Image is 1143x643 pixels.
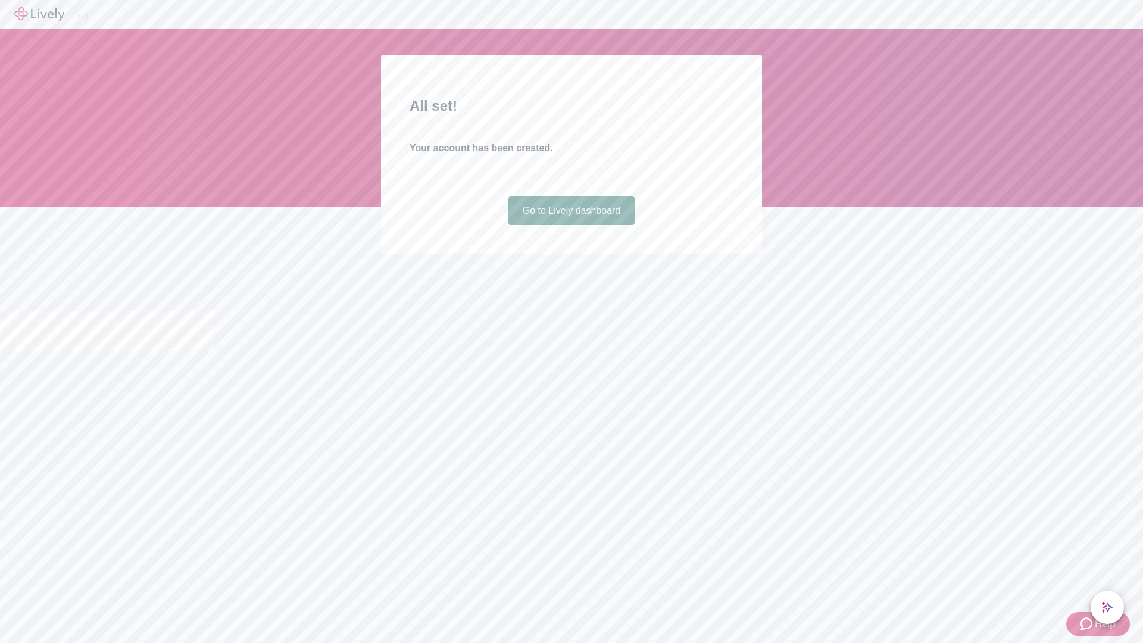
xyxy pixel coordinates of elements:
[1095,617,1116,631] span: Help
[410,95,733,117] h2: All set!
[14,7,64,21] img: Lively
[410,141,733,155] h4: Your account has been created.
[1066,612,1130,636] button: Zendesk support iconHelp
[1091,591,1124,624] button: chat
[1101,601,1113,613] svg: Lively AI Assistant
[508,196,635,225] a: Go to Lively dashboard
[79,15,88,18] button: Log out
[1080,617,1095,631] svg: Zendesk support icon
